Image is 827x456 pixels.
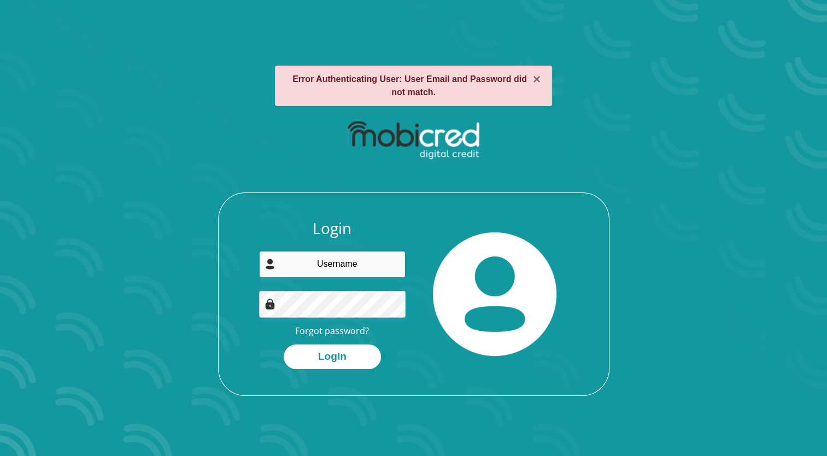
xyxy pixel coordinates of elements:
[259,219,406,238] h3: Login
[265,299,275,309] img: Image
[259,251,406,278] input: Username
[284,344,381,369] button: Login
[533,73,541,86] button: ×
[292,74,527,97] strong: Error Authenticating User: User Email and Password did not match.
[295,325,369,337] a: Forgot password?
[265,259,275,270] img: user-icon image
[348,121,479,160] img: mobicred logo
